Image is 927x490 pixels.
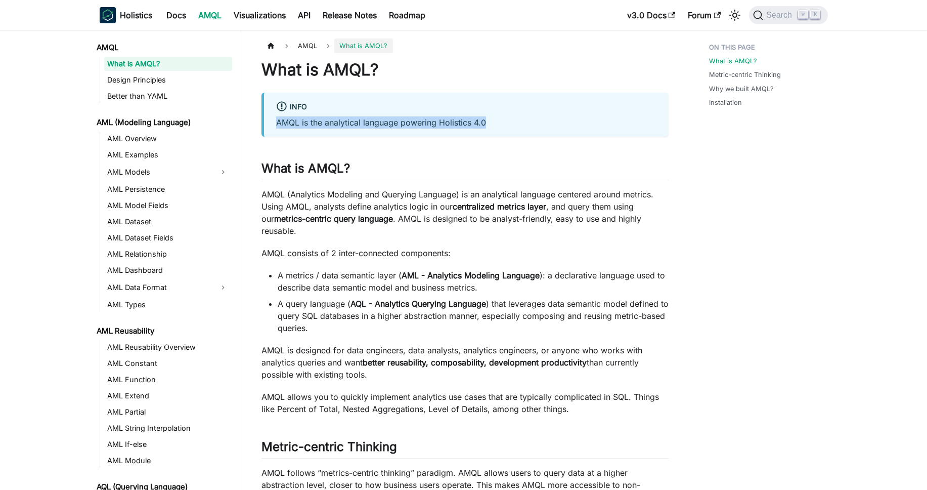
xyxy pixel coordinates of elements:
[94,115,232,130] a: AML (Modeling Language)
[104,215,232,229] a: AML Dataset
[192,7,228,23] a: AMQL
[749,6,827,24] button: Search (Command+K)
[383,7,431,23] a: Roadmap
[261,38,281,53] a: Home page
[104,73,232,87] a: Design Principles
[274,214,393,224] strong: metrics-centric query language
[104,298,232,312] a: AML Types
[261,247,669,259] p: AMQL consists of 2 inter-connected components:
[104,279,214,296] a: AML Data Format
[100,7,116,23] img: Holistics
[104,57,232,71] a: What is AMQL?
[278,269,669,294] li: A metrics / data semantic layer ( ): a declarative language used to describe data semantic model ...
[261,391,669,415] p: AMQL allows you to quickly implement analytics use cases that are typically complicated in SQL. T...
[120,9,152,21] b: Holistics
[261,344,669,381] p: AMQL is designed for data engineers, data analysts, analytics engineers, or anyone who works with...
[104,164,214,180] a: AML Models
[104,356,232,371] a: AML Constant
[293,38,322,53] span: AMQL
[278,298,669,334] li: A query language ( ) that leverages data semantic model defined to query SQL databases in a highe...
[317,7,383,23] a: Release Notes
[334,38,392,53] span: What is AMQL?
[104,437,232,452] a: AML If-else
[292,7,317,23] a: API
[709,70,781,79] a: Metric-centric Thinking
[350,299,486,309] strong: AQL - Analytics Querying Language
[798,10,808,19] kbd: ⌘
[104,405,232,419] a: AML Partial
[709,98,742,107] a: Installation
[621,7,682,23] a: v3.0 Docs
[276,116,656,129] p: AMQL is the analytical language powering Holistics 4.0
[214,164,232,180] button: Expand sidebar category 'AML Models'
[104,231,232,245] a: AML Dataset Fields
[682,7,727,23] a: Forum
[104,263,232,277] a: AML Dashboard
[104,373,232,387] a: AML Function
[453,201,546,212] strong: centralized metrics layer
[104,421,232,435] a: AML String Interpolation
[104,389,232,403] a: AML Extend
[810,10,820,19] kbd: K
[104,132,232,146] a: AML Overview
[94,324,232,338] a: AML Reusability
[160,7,192,23] a: Docs
[104,454,232,468] a: AML Module
[100,7,152,23] a: HolisticsHolistics
[402,270,540,280] strong: AML - Analytics Modeling Language
[214,279,232,296] button: Expand sidebar category 'AML Data Format'
[709,56,757,66] a: What is AMQL?
[261,60,669,80] h1: What is AMQL?
[363,357,587,367] strong: better reusability, composability, development productivity
[763,11,798,20] span: Search
[104,182,232,196] a: AML Persistence
[104,340,232,354] a: AML Reusability Overview
[104,148,232,162] a: AML Examples
[261,188,669,237] p: AMQL (Analytics Modeling and Querying Language) is an analytical language centered around metrics...
[104,247,232,261] a: AML Relationship
[709,84,774,94] a: Why we built AMQL?
[104,89,232,103] a: Better than YAML
[228,7,292,23] a: Visualizations
[261,161,669,180] h2: What is AMQL?
[261,439,669,459] h2: Metric-centric Thinking
[261,38,669,53] nav: Breadcrumbs
[90,30,241,490] nav: Docs sidebar
[727,7,743,23] button: Switch between dark and light mode (currently light mode)
[94,40,232,55] a: AMQL
[104,198,232,213] a: AML Model Fields
[276,101,656,114] div: info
